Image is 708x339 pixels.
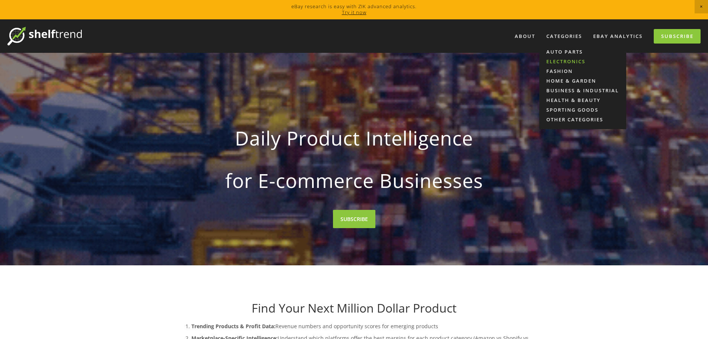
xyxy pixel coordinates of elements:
a: eBay Analytics [588,30,647,42]
a: SUBSCRIBE [333,210,375,228]
a: Sporting Goods [539,105,626,115]
a: Other Categories [539,115,626,124]
a: Fashion [539,66,626,76]
a: Auto Parts [539,47,626,57]
p: Revenue numbers and opportunity scores for emerging products [191,322,532,331]
a: Health & Beauty [539,95,626,105]
a: Subscribe [654,29,701,44]
strong: for E-commerce Businesses [188,163,520,198]
img: ShelfTrend [7,27,82,45]
a: About [510,30,540,42]
strong: Trending Products & Profit Data: [191,323,275,330]
h1: Find Your Next Million Dollar Product [177,301,532,315]
a: Home & Garden [539,76,626,86]
a: Try it now [342,9,366,16]
a: Business & Industrial [539,86,626,95]
a: Electronics [539,57,626,66]
strong: Daily Product Intelligence [188,121,520,156]
div: Categories [541,30,587,42]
